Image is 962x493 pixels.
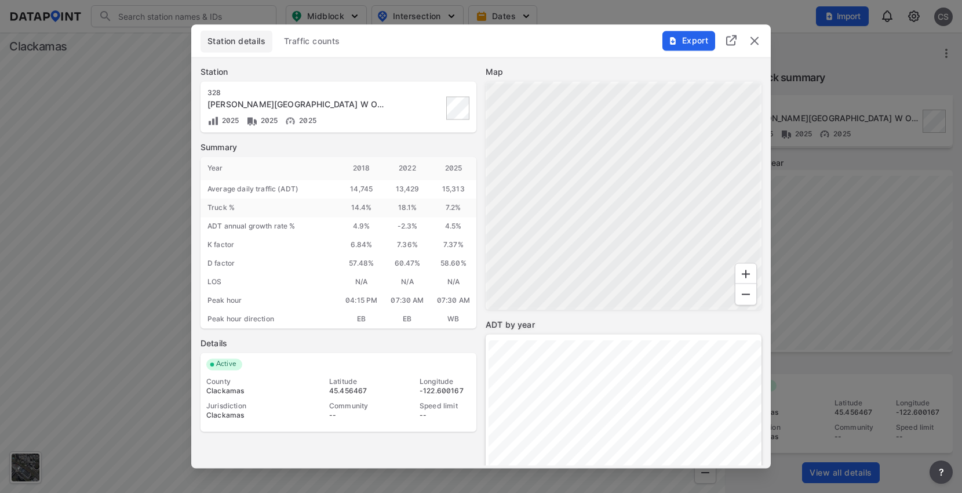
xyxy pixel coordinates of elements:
[748,34,761,48] img: close.efbf2170.svg
[338,255,384,273] div: 57.48%
[206,378,290,387] div: County
[420,411,471,420] div: --
[246,115,258,127] img: Vehicle class
[338,310,384,329] div: EB
[739,288,753,302] svg: Zoom Out
[384,273,430,292] div: N/A
[431,255,476,273] div: 58.60%
[384,180,430,199] div: 13,429
[431,273,476,292] div: N/A
[338,236,384,255] div: 6.84%
[431,157,476,180] div: 2025
[201,199,338,217] div: Truck %
[431,292,476,310] div: 07:30 AM
[486,67,761,78] label: Map
[384,217,430,236] div: -2.3 %
[201,338,476,350] label: Details
[207,115,219,127] img: Volume count
[201,273,338,292] div: LOS
[201,180,338,199] div: Average daily traffic (ADT)
[206,387,290,396] div: Clackamas
[384,236,430,255] div: 7.36%
[431,310,476,329] div: WB
[384,157,430,180] div: 2022
[201,217,338,236] div: ADT annual growth rate %
[212,359,242,371] span: Active
[735,284,757,306] div: Zoom Out
[338,273,384,292] div: N/A
[207,36,265,48] span: Station details
[338,157,384,180] div: 2018
[284,36,340,48] span: Traffic counts
[329,387,380,396] div: 45.456467
[431,199,476,217] div: 7.2 %
[201,310,338,329] div: Peak hour direction
[431,236,476,255] div: 7.37%
[384,310,430,329] div: EB
[258,117,278,125] span: 2025
[219,117,239,125] span: 2025
[338,292,384,310] div: 04:15 PM
[431,180,476,199] div: 15,313
[201,255,338,273] div: D factor
[937,465,946,479] span: ?
[201,67,476,78] label: Station
[486,320,761,331] label: ADT by year
[207,89,385,98] div: 328
[207,99,385,111] div: Johnson Creek Blvd W Of Linwood
[201,292,338,310] div: Peak hour
[384,292,430,310] div: 07:30 AM
[329,411,380,420] div: --
[668,37,677,46] img: File%20-%20Download.70cf71cd.svg
[420,387,471,396] div: -122.600167
[201,31,761,53] div: basic tabs example
[420,402,471,411] div: Speed limit
[384,199,430,217] div: 18.1 %
[201,142,476,154] label: Summary
[329,402,380,411] div: Community
[724,33,738,47] img: full_screen.b7bf9a36.svg
[930,461,953,484] button: more
[296,117,316,125] span: 2025
[201,236,338,255] div: K factor
[285,115,296,127] img: Vehicle speed
[669,35,708,47] span: Export
[338,199,384,217] div: 14.4 %
[748,34,761,48] button: delete
[431,217,476,236] div: 4.5 %
[735,263,757,285] div: Zoom In
[739,267,753,281] svg: Zoom In
[329,378,380,387] div: Latitude
[338,217,384,236] div: 4.9 %
[420,378,471,387] div: Longitude
[206,402,290,411] div: Jurisdiction
[384,255,430,273] div: 60.47%
[201,157,338,180] div: Year
[206,411,290,420] div: Clackamas
[338,180,384,199] div: 14,745
[662,31,715,51] button: Export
